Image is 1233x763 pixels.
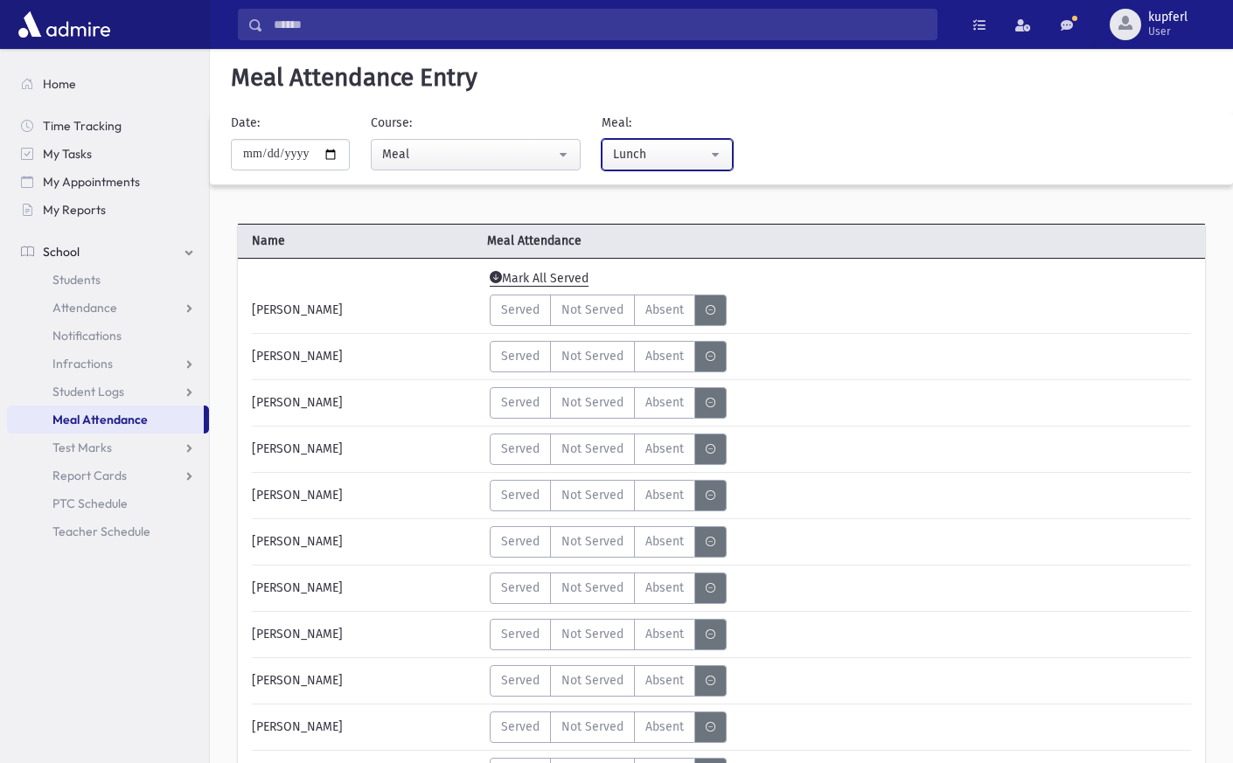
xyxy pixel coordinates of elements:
[501,301,540,319] span: Served
[645,532,684,551] span: Absent
[7,266,209,294] a: Students
[602,139,733,170] button: Lunch
[371,139,581,170] button: Meal
[501,671,540,690] span: Served
[252,671,343,690] span: [PERSON_NAME]
[382,145,555,163] div: Meal
[52,272,101,288] span: Students
[561,532,623,551] span: Not Served
[490,295,727,326] div: MeaStatus
[490,271,589,287] span: Mark All Served
[43,244,80,260] span: School
[501,532,540,551] span: Served
[7,406,204,434] a: Meal Attendance
[490,387,727,419] div: MeaStatus
[490,572,727,604] div: MeaStatus
[43,146,92,162] span: My Tasks
[561,347,623,365] span: Not Served
[52,328,122,343] span: Notifications
[645,486,684,504] span: Absent
[52,524,150,539] span: Teacher Schedule
[7,322,209,350] a: Notifications
[490,711,727,743] div: MeaStatus
[252,486,343,504] span: [PERSON_NAME]
[490,434,727,465] div: MeaStatus
[561,671,623,690] span: Not Served
[52,468,127,483] span: Report Cards
[501,393,540,412] span: Served
[7,196,209,224] a: My Reports
[7,489,209,517] a: PTC Schedule
[252,301,343,319] span: [PERSON_NAME]
[645,301,684,319] span: Absent
[238,232,480,250] span: Name
[7,294,209,322] a: Attendance
[231,114,260,132] label: Date:
[7,168,209,196] a: My Appointments
[613,145,707,163] div: Lunch
[52,496,128,511] span: PTC Schedule
[252,347,343,365] span: [PERSON_NAME]
[7,238,209,266] a: School
[645,671,684,690] span: Absent
[7,461,209,489] a: Report Cards
[501,486,540,504] span: Served
[561,440,623,458] span: Not Served
[252,625,343,643] span: [PERSON_NAME]
[252,718,343,736] span: [PERSON_NAME]
[52,300,117,316] span: Attendance
[224,63,1219,93] h5: Meal Attendance Entry
[7,434,209,461] a: Test Marks
[501,579,540,597] span: Served
[645,579,684,597] span: Absent
[490,665,727,697] div: MeaStatus
[52,412,148,427] span: Meal Attendance
[501,347,540,365] span: Served
[561,301,623,319] span: Not Served
[645,347,684,365] span: Absent
[43,118,122,134] span: Time Tracking
[43,174,140,190] span: My Appointments
[501,440,540,458] span: Served
[490,341,727,372] div: MeaStatus
[490,526,727,558] div: MeaStatus
[645,393,684,412] span: Absent
[561,579,623,597] span: Not Served
[7,517,209,545] a: Teacher Schedule
[252,393,343,412] span: [PERSON_NAME]
[7,350,209,378] a: Infractions
[561,393,623,412] span: Not Served
[52,440,112,455] span: Test Marks
[252,532,343,551] span: [PERSON_NAME]
[52,384,124,399] span: Student Logs
[252,579,343,597] span: [PERSON_NAME]
[14,7,115,42] img: AdmirePro
[645,625,684,643] span: Absent
[490,619,727,650] div: MeaStatus
[561,625,623,643] span: Not Served
[263,9,937,40] input: Search
[490,480,727,511] div: MeaStatus
[501,718,540,736] span: Served
[252,440,343,458] span: [PERSON_NAME]
[501,625,540,643] span: Served
[1148,24,1188,38] span: User
[43,202,106,218] span: My Reports
[7,378,209,406] a: Student Logs
[7,112,209,140] a: Time Tracking
[52,356,113,371] span: Infractions
[561,486,623,504] span: Not Served
[371,114,412,132] label: Course:
[43,76,76,92] span: Home
[7,140,209,168] a: My Tasks
[1148,10,1188,24] span: kupferl
[561,718,623,736] span: Not Served
[602,114,631,132] label: Meal:
[480,232,722,250] span: Meal Attendance
[645,440,684,458] span: Absent
[7,70,209,98] a: Home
